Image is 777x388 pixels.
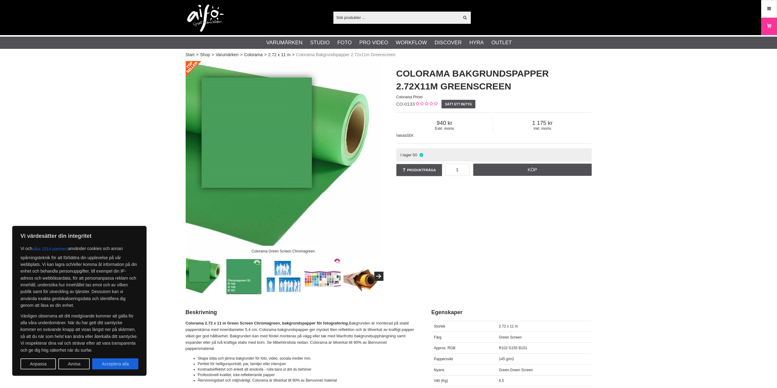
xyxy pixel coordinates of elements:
[310,39,330,47] a: Studio
[434,324,445,328] span: Storlek
[359,39,388,47] a: Pro Video
[434,346,456,350] span: Approx. RGB
[20,232,138,240] p: Vi värdesätter din integritet
[333,13,459,22] input: Sök produkter ...
[396,67,592,93] h1: Colorama Bakgrundspapper 2.72x11m Greenscreen
[186,321,349,325] strong: Colorama 2.72 x 11 m Green Screen Chromagreen, bakgrundspapper för fotografering.
[20,313,138,354] p: Vänligen observera att ditt medgivande kommer att gälla för alla våra underdomäner. När du har ge...
[499,324,518,328] span: 2.72 x 11 m
[434,39,462,47] a: Discover
[20,243,138,309] p: Vi och använder cookies och annan spårningsteknik för att förbättra din upplevelse på vår webbpla...
[396,101,415,107] span: CO-0133
[491,39,512,47] a: Outlet
[493,120,591,126] span: 1 175
[296,52,395,58] span: Colorama Bakgrundspapper 2.72x11m Greenscreen
[396,164,442,176] a: Produktfråga
[246,246,320,256] div: Colorama Green Screen Chromagreen
[419,153,424,157] i: I lager
[469,39,484,47] a: Hyra
[92,358,138,369] button: Acceptera alla
[186,61,381,256] img: Colorama Green Screen Chromagreen
[186,52,195,58] a: Start
[187,5,224,32] img: logo.png
[198,378,416,383] li: Återvinningsbart och miljövänligt, Colorama är tillverkat till 90% av återvunnet material
[499,379,504,383] span: 6.5
[268,52,290,58] a: 2.72 x 11 m
[499,357,514,361] span: 145 g/m2
[304,258,341,295] img: Order the Colorama color chart to see the colors live
[499,346,527,350] span: R102 G155 B101
[396,133,406,138] span: Valuta
[264,52,267,58] span: >
[20,358,56,369] button: Anpassa
[186,320,416,352] p: Bakgrunden är monterad på stabil papperskärna med innerdiameter 5,4 cm. Colorama bakgrundspapper ...
[198,372,416,378] li: Professionell kvalitet, icke-reflekterande papper
[396,95,423,99] span: Colorama Photo
[198,356,416,361] li: Skapa släta och jämna bakgrunder för foto, video, sociala medier mm.
[244,52,263,58] a: Colorama
[434,379,448,383] span: Vikt (Kg)
[337,39,352,47] a: Foto
[292,52,295,58] span: >
[473,164,592,176] a: Köp
[400,153,412,157] span: I lager
[196,52,198,58] span: >
[493,126,591,131] span: Inkl. moms
[396,120,493,126] span: 940
[431,309,592,316] h2: Egenskaper
[225,258,262,295] img: Chromgreen 33 - Kalibrerad Monitor Adobe RGB 6500K
[240,52,242,58] span: >
[212,52,214,58] span: >
[434,335,441,339] span: Färg
[265,258,302,295] img: Seamless Paper Width Comparison
[499,368,533,372] span: Green,Green Screen
[216,52,238,58] a: Varumärken
[374,272,383,281] button: Next
[441,100,475,108] a: Sätt ett betyg
[499,335,522,339] span: Green Screen
[186,309,416,316] h2: Beskrivning
[186,258,223,295] img: Colorama Green Screen Chromagreen
[434,357,453,361] span: Pappersvikt
[12,226,147,376] div: Vi värdesätter din integritet
[396,126,493,131] span: Exkl. moms
[434,368,444,372] span: Nyans
[415,101,438,107] div: Kundbetyg: 0
[200,52,210,58] a: Shop
[198,361,416,367] li: Perfekt för helfigursporträtt, par, familjer eller intervjuer
[198,367,416,372] li: Kostnadseffektivt och enkelt att använda - rulla bara ut det du behöver
[32,243,68,254] button: våra 1514 partners
[406,133,414,138] span: SEK
[58,358,90,369] button: Avvisa
[396,39,427,47] a: Workflow
[343,258,380,295] img: Supplied in robust packaging
[413,153,417,157] span: 50
[266,39,303,47] a: Varumärken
